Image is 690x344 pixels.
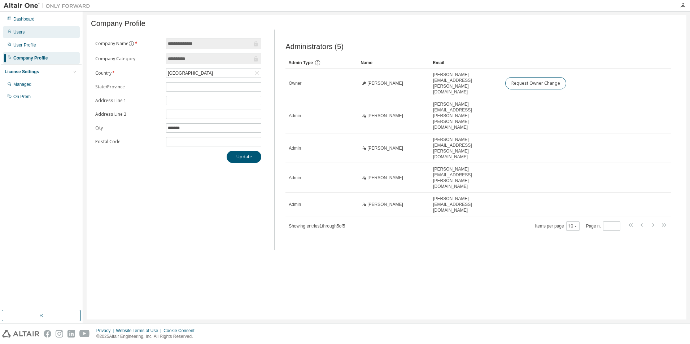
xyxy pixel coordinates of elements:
[56,330,63,338] img: instagram.svg
[289,175,301,181] span: Admin
[227,151,261,163] button: Update
[288,60,313,65] span: Admin Type
[4,2,94,9] img: Altair One
[433,137,499,160] span: [PERSON_NAME][EMAIL_ADDRESS][PERSON_NAME][DOMAIN_NAME]
[367,145,403,151] span: [PERSON_NAME]
[433,166,499,189] span: [PERSON_NAME][EMAIL_ADDRESS][PERSON_NAME][DOMAIN_NAME]
[13,55,48,61] div: Company Profile
[586,221,620,231] span: Page n.
[95,125,162,131] label: City
[95,98,162,103] label: Address Line 1
[128,41,134,47] button: information
[285,43,344,51] span: Administrators (5)
[505,77,566,89] button: Request Owner Change
[433,57,499,69] div: Email
[95,41,162,47] label: Company Name
[13,29,25,35] div: Users
[361,57,427,69] div: Name
[289,202,301,207] span: Admin
[13,16,35,22] div: Dashboard
[163,328,198,334] div: Cookie Consent
[96,328,116,334] div: Privacy
[13,94,31,100] div: On Prem
[367,80,403,86] span: [PERSON_NAME]
[166,69,261,78] div: [GEOGRAPHIC_DATA]
[13,81,31,87] div: Managed
[44,330,51,338] img: facebook.svg
[91,19,145,28] span: Company Profile
[95,139,162,145] label: Postal Code
[367,175,403,181] span: [PERSON_NAME]
[95,56,162,62] label: Company Category
[116,328,163,334] div: Website Terms of Use
[289,113,301,119] span: Admin
[289,145,301,151] span: Admin
[433,72,499,95] span: [PERSON_NAME][EMAIL_ADDRESS][PERSON_NAME][DOMAIN_NAME]
[95,70,162,76] label: Country
[13,42,36,48] div: User Profile
[95,111,162,117] label: Address Line 2
[535,221,580,231] span: Items per page
[367,202,403,207] span: [PERSON_NAME]
[433,196,499,213] span: [PERSON_NAME][EMAIL_ADDRESS][DOMAIN_NAME]
[96,334,199,340] p: © 2025 Altair Engineering, Inc. All Rights Reserved.
[568,223,578,229] button: 10
[2,330,39,338] img: altair_logo.svg
[367,113,403,119] span: [PERSON_NAME]
[433,101,499,130] span: [PERSON_NAME][EMAIL_ADDRESS][PERSON_NAME][PERSON_NAME][DOMAIN_NAME]
[5,69,39,75] div: License Settings
[167,69,214,77] div: [GEOGRAPHIC_DATA]
[67,330,75,338] img: linkedin.svg
[289,224,345,229] span: Showing entries 1 through 5 of 5
[79,330,90,338] img: youtube.svg
[289,80,301,86] span: Owner
[95,84,162,90] label: State/Province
